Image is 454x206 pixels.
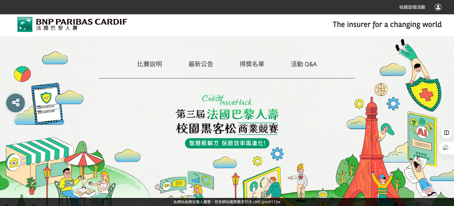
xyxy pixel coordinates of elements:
[174,200,280,204] span: 可洽 LINE:
[176,94,279,148] img: Slogan
[262,200,280,204] a: @irv0112w
[399,5,425,10] span: 收藏這個活動
[137,60,162,68] a: 比賽說明
[291,60,317,68] a: 活動 Q&A
[174,200,244,204] a: 此網站由獎金獵人建置，若有網站建置需求
[239,60,264,68] a: 得獎名單
[188,60,213,68] a: 最新公告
